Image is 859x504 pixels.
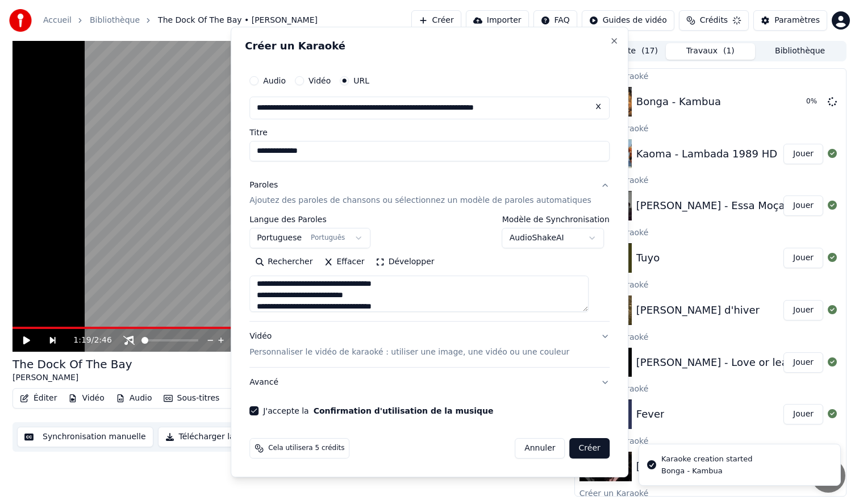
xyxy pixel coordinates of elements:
[249,195,591,207] p: Ajoutez des paroles de chansons ou sélectionnez un modèle de paroles automatiques
[249,322,610,368] button: VidéoPersonnaliser le vidéo de karaoké : utiliser une image, une vidéo ou une couleur
[263,407,493,415] label: J'accepte la
[353,77,369,85] label: URL
[249,170,610,216] button: ParolesAjoutez des paroles de chansons ou sélectionnez un modèle de paroles automatiques
[570,438,610,459] button: Créer
[249,216,610,322] div: ParolesAjoutez des paroles de chansons ou sélectionnez un modèle de paroles automatiques
[314,407,494,415] button: J'accepte la
[249,216,370,224] label: Langue des Paroles
[502,216,610,224] label: Modèle de Synchronisation
[249,368,610,397] button: Avancé
[249,347,569,358] p: Personnaliser le vidéo de karaoké : utiliser une image, une vidéo ou une couleur
[249,128,610,136] label: Titre
[249,253,318,272] button: Rechercher
[268,444,344,453] span: Cela utilisera 5 crédits
[263,77,286,85] label: Audio
[515,438,565,459] button: Annuler
[249,180,278,191] div: Paroles
[245,41,614,51] h2: Créer un Karaoké
[249,331,569,359] div: Vidéo
[318,253,370,272] button: Effacer
[308,77,331,85] label: Vidéo
[370,253,440,272] button: Développer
